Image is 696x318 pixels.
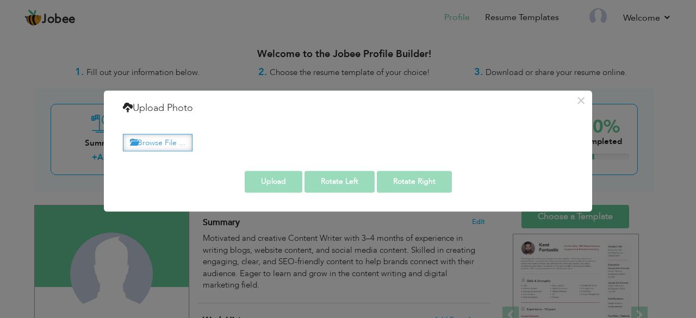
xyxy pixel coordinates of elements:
[123,101,193,115] h4: Upload Photo
[304,171,375,192] button: Rotate Left
[123,134,192,151] label: Browse File ...
[377,171,452,192] button: Rotate Right
[245,171,302,192] button: Upload
[572,92,589,109] button: ×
